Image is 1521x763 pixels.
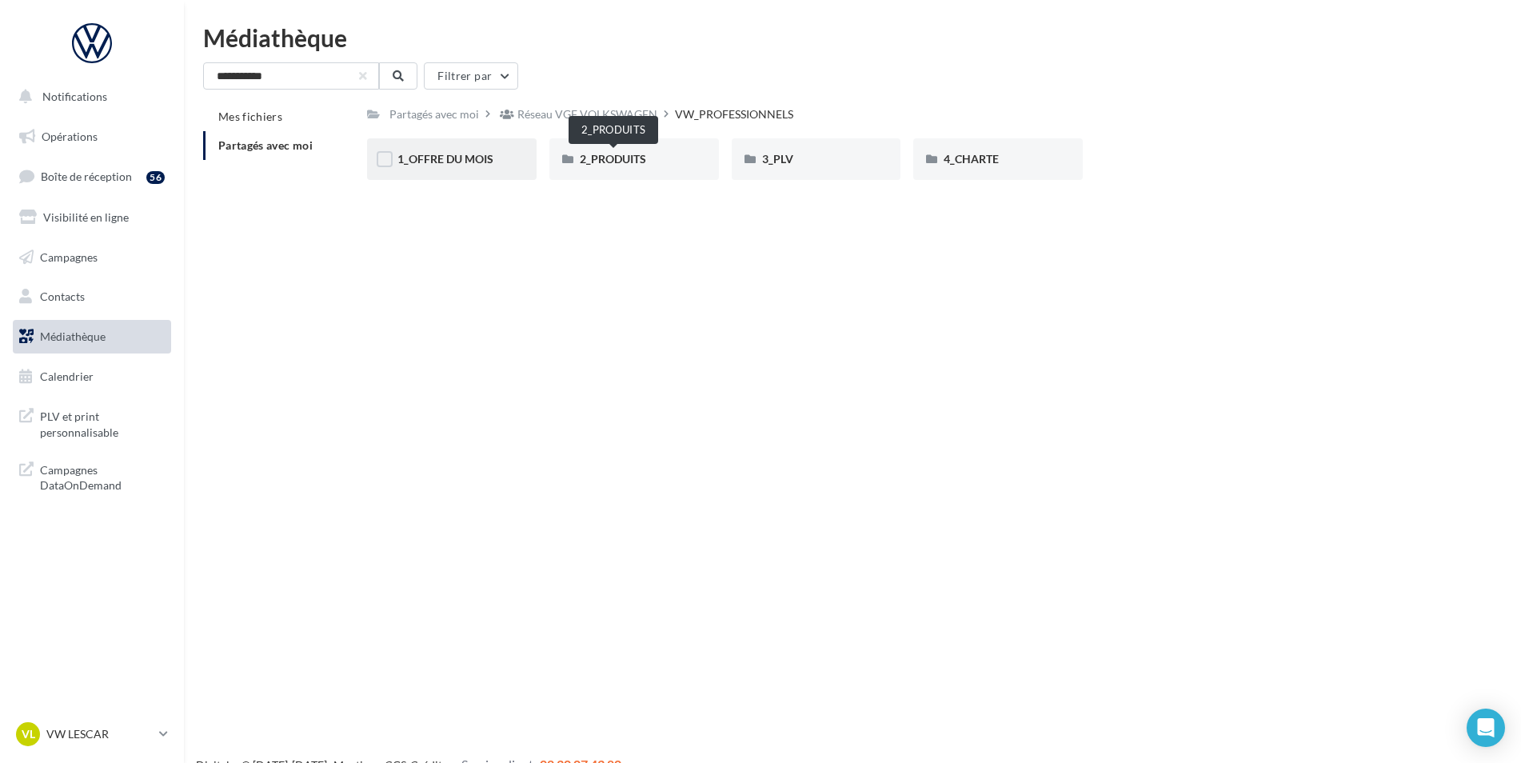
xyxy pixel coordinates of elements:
p: VW LESCAR [46,726,153,742]
a: PLV et print personnalisable [10,399,174,446]
span: Visibilité en ligne [43,210,129,224]
div: Partagés avec moi [389,106,479,122]
a: VL VW LESCAR [13,719,171,749]
a: Visibilité en ligne [10,201,174,234]
span: 4_CHARTE [944,152,999,166]
div: Open Intercom Messenger [1467,709,1505,747]
span: 3_PLV [762,152,793,166]
div: VW_PROFESSIONNELS [675,106,793,122]
div: 2_PRODUITS [569,116,658,144]
span: PLV et print personnalisable [40,405,165,440]
span: 2_PRODUITS [580,152,646,166]
span: Médiathèque [40,330,106,343]
span: 1_OFFRE DU MOIS [397,152,493,166]
span: VL [22,726,35,742]
span: Boîte de réception [41,170,132,183]
button: Notifications [10,80,168,114]
span: Campagnes DataOnDemand [40,459,165,493]
a: Campagnes [10,241,174,274]
a: Calendrier [10,360,174,393]
a: Médiathèque [10,320,174,354]
span: Notifications [42,90,107,103]
span: Contacts [40,290,85,303]
a: Boîte de réception56 [10,159,174,194]
button: Filtrer par [424,62,518,90]
span: Calendrier [40,370,94,383]
span: Partagés avec moi [218,138,313,152]
a: Campagnes DataOnDemand [10,453,174,500]
div: Médiathèque [203,26,1502,50]
a: Contacts [10,280,174,314]
span: Campagnes [40,250,98,263]
div: Réseau VGF VOLKSWAGEN [517,106,657,122]
span: Opérations [42,130,98,143]
span: Mes fichiers [218,110,282,123]
a: Opérations [10,120,174,154]
div: 56 [146,171,165,184]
